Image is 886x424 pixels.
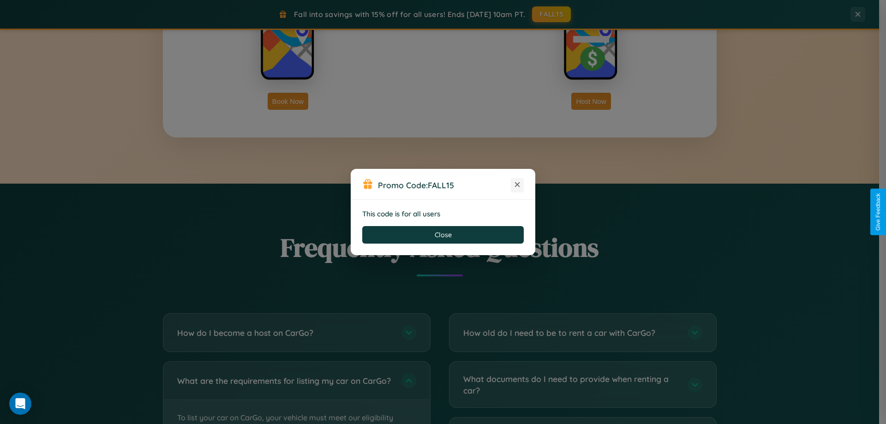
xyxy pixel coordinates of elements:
strong: This code is for all users [362,209,440,218]
b: FALL15 [428,180,454,190]
div: Open Intercom Messenger [9,393,31,415]
div: Give Feedback [875,193,881,231]
h3: Promo Code: [378,180,511,190]
button: Close [362,226,524,244]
